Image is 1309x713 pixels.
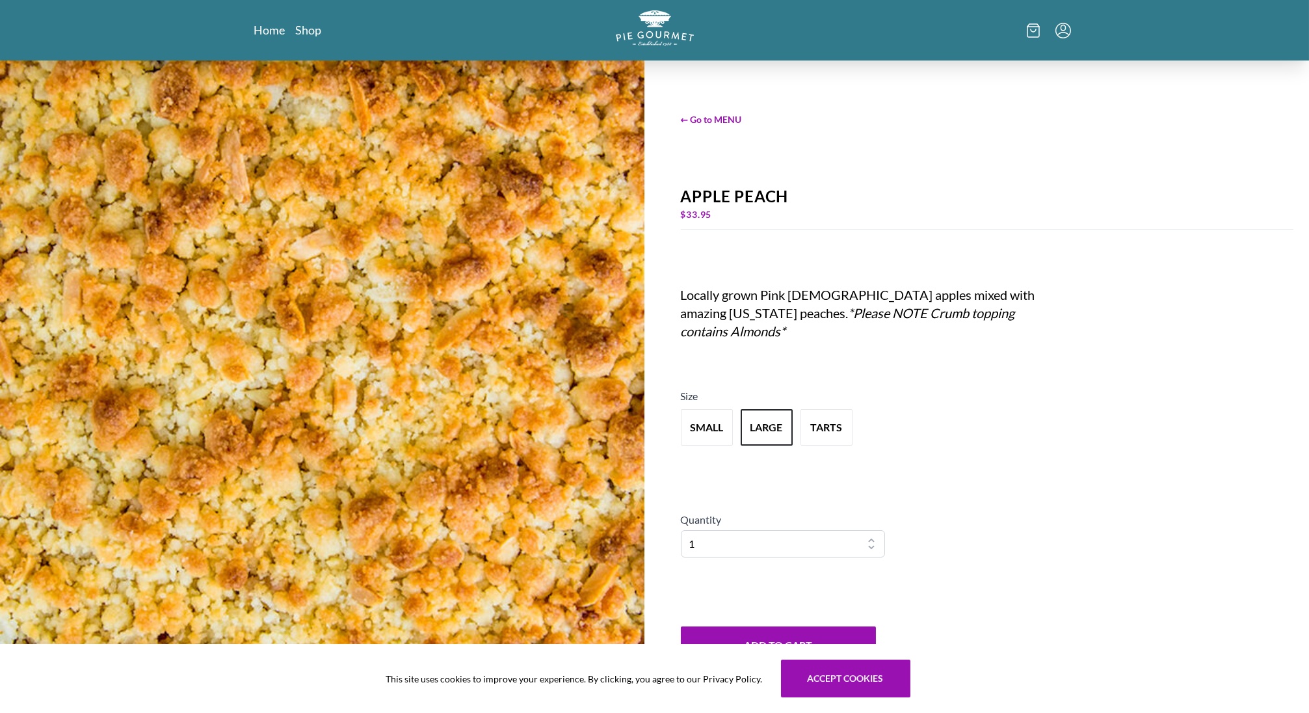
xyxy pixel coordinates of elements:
[681,530,885,558] select: Quantity
[781,660,910,697] button: Accept cookies
[681,187,1294,206] div: Apple Peach
[616,10,694,50] a: Logo
[681,305,1015,339] em: *Please NOTE Crumb topping contains Almonds*
[681,206,1294,224] div: $ 33.95
[681,626,876,664] button: Add to Cart
[741,409,793,446] button: Variant Swatch
[681,113,1294,126] span: ← Go to MENU
[1055,23,1071,38] button: Menu
[681,513,722,526] span: Quantity
[800,409,853,446] button: Variant Swatch
[296,22,322,38] a: Shop
[386,672,763,686] span: This site uses cookies to improve your experience. By clicking, you agree to our Privacy Policy.
[681,409,733,446] button: Variant Swatch
[616,10,694,46] img: logo
[681,286,1055,340] div: Locally grown Pink [DEMOGRAPHIC_DATA] apples mixed with amazing [US_STATE] peaches.
[681,390,698,402] span: Size
[254,22,285,38] a: Home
